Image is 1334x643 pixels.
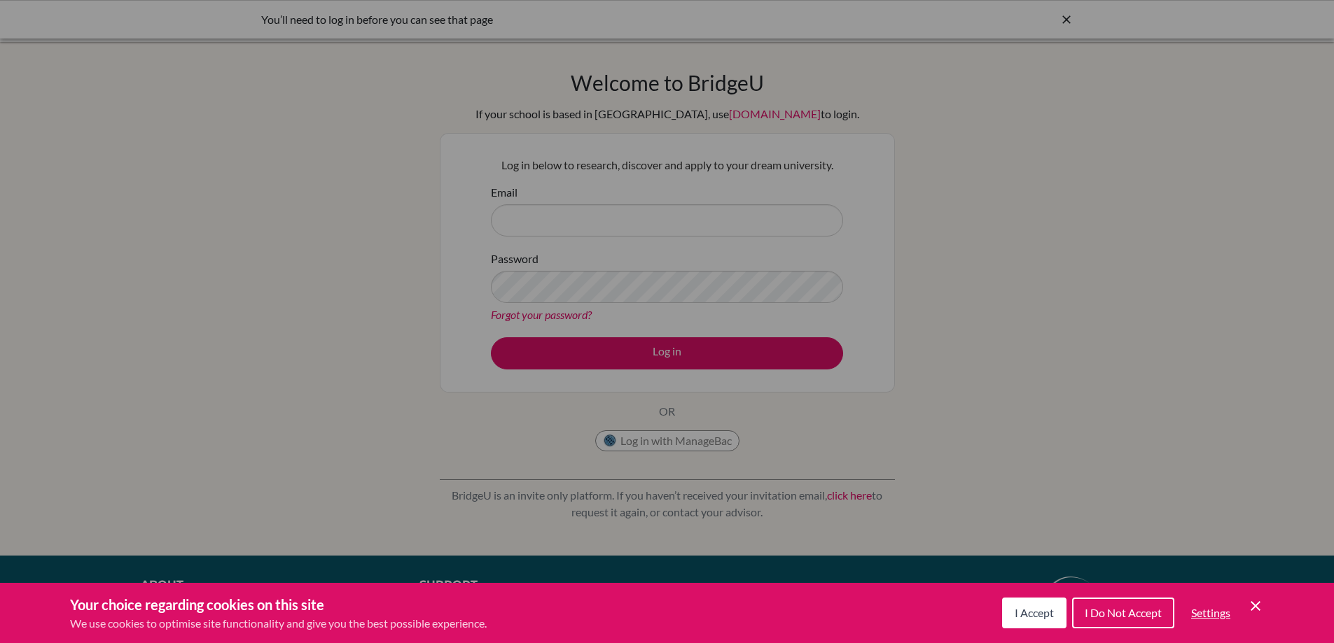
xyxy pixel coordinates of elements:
[1247,598,1264,614] button: Save and close
[1191,606,1230,619] span: Settings
[70,615,487,632] p: We use cookies to optimise site functionality and give you the best possible experience.
[1180,599,1242,627] button: Settings
[1085,606,1162,619] span: I Do Not Accept
[1015,606,1054,619] span: I Accept
[70,594,487,615] h3: Your choice regarding cookies on this site
[1002,598,1066,628] button: I Accept
[1072,598,1174,628] button: I Do Not Accept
